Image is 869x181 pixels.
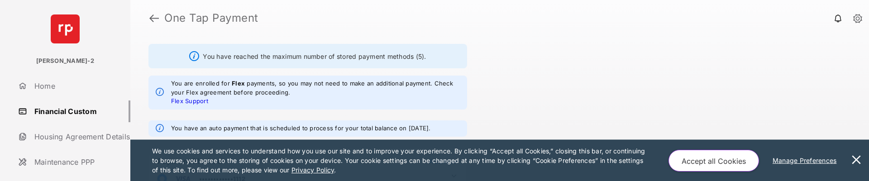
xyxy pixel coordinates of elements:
[291,166,334,174] u: Privacy Policy
[164,13,258,24] strong: One Tap Payment
[14,75,130,97] a: Home
[152,146,649,175] p: We use cookies and services to understand how you use our site and to improve your experience. By...
[171,124,431,133] em: You have an auto payment that is scheduled to process for your total balance on [DATE].
[171,97,208,105] a: Flex Support
[14,126,130,148] a: Housing Agreement Details
[51,14,80,43] img: svg+xml;base64,PHN2ZyB4bWxucz0iaHR0cDovL3d3dy53My5vcmcvMjAwMC9zdmciIHdpZHRoPSI2NCIgaGVpZ2h0PSI2NC...
[36,57,94,66] p: [PERSON_NAME]-2
[148,44,467,68] div: You have reached the maximum number of stored payment methods (5).
[232,80,245,87] strong: Flex
[171,79,460,106] em: You are enrolled for payments, so you may not need to make an additional payment. Check your Flex...
[668,150,759,171] button: Accept all Cookies
[773,157,840,164] u: Manage Preferences
[14,151,130,173] a: Maintenance PPP
[14,100,130,122] a: Financial Custom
